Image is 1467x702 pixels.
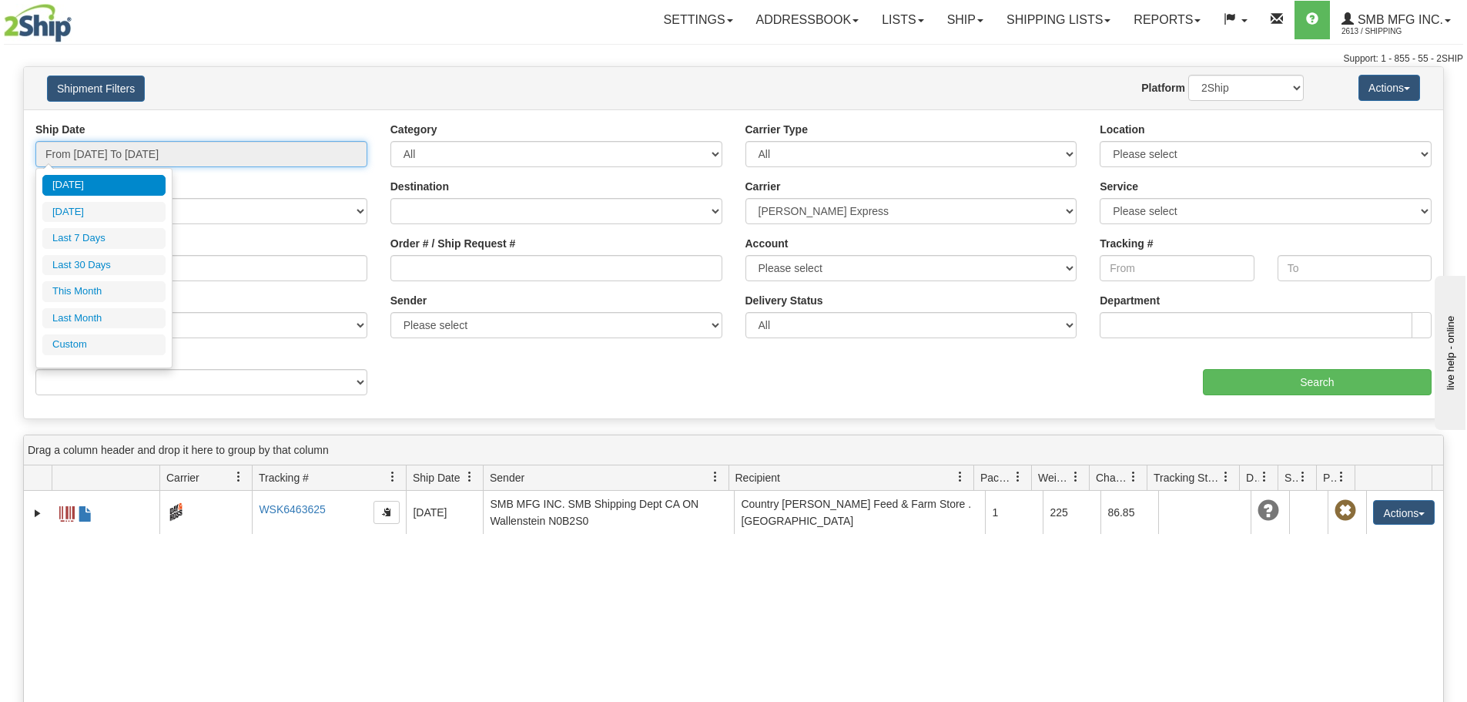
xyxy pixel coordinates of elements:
[870,1,935,39] a: Lists
[42,202,166,223] li: [DATE]
[390,179,449,194] label: Destination
[42,175,166,196] li: [DATE]
[390,122,437,137] label: Category
[1120,464,1147,490] a: Charge filter column settings
[1203,369,1432,395] input: Search
[42,281,166,302] li: This Month
[995,1,1122,39] a: Shipping lists
[166,470,199,485] span: Carrier
[745,1,871,39] a: Addressbook
[1005,464,1031,490] a: Packages filter column settings
[1100,179,1138,194] label: Service
[1323,470,1336,485] span: Pickup Status
[745,179,781,194] label: Carrier
[47,76,145,102] button: Shipment Filters
[35,122,85,137] label: Ship Date
[390,236,516,251] label: Order # / Ship Request #
[652,1,745,39] a: Settings
[1251,464,1278,490] a: Delivery Status filter column settings
[702,464,728,490] a: Sender filter column settings
[1354,13,1443,26] span: SMB MFG INC.
[1341,24,1457,39] span: 2613 / Shipping
[42,334,166,355] li: Custom
[42,228,166,249] li: Last 7 Days
[1063,464,1089,490] a: Weight filter column settings
[1328,464,1355,490] a: Pickup Status filter column settings
[1290,464,1316,490] a: Shipment Issues filter column settings
[24,435,1443,465] div: grid grouping header
[390,293,427,308] label: Sender
[78,499,93,524] a: BOL / CMR
[1358,75,1420,101] button: Actions
[1258,500,1279,522] span: Unknown
[1096,470,1128,485] span: Charge
[1100,491,1158,534] td: 86.85
[380,464,406,490] a: Tracking # filter column settings
[42,255,166,276] li: Last 30 Days
[42,308,166,329] li: Last Month
[985,491,1043,534] td: 1
[12,13,142,25] div: live help - online
[1246,470,1259,485] span: Delivery Status
[1038,470,1070,485] span: Weight
[1154,470,1221,485] span: Tracking Status
[1100,255,1254,281] input: From
[259,470,309,485] span: Tracking #
[1100,122,1144,137] label: Location
[1284,470,1298,485] span: Shipment Issues
[406,491,483,534] td: [DATE]
[259,503,325,516] a: WSK6463625
[735,470,780,485] span: Recipient
[1043,491,1100,534] td: 225
[4,52,1463,65] div: Support: 1 - 855 - 55 - 2SHIP
[745,236,789,251] label: Account
[1141,80,1185,96] label: Platform
[1100,293,1160,308] label: Department
[936,1,995,39] a: Ship
[1213,464,1239,490] a: Tracking Status filter column settings
[1122,1,1212,39] a: Reports
[1278,255,1432,281] input: To
[745,122,808,137] label: Carrier Type
[1373,500,1435,525] button: Actions
[734,491,985,534] td: Country [PERSON_NAME] Feed & Farm Store .[GEOGRAPHIC_DATA]
[1330,1,1462,39] a: SMB MFG INC. 2613 / Shipping
[4,4,72,42] img: logo2613.jpg
[980,470,1013,485] span: Packages
[457,464,483,490] a: Ship Date filter column settings
[413,470,460,485] span: Ship Date
[59,499,75,524] a: Label
[30,506,45,521] a: Expand
[226,464,252,490] a: Carrier filter column settings
[373,501,400,524] button: Copy to clipboard
[1335,500,1356,522] span: Pickup Not Assigned
[1100,236,1153,251] label: Tracking #
[166,502,186,522] img: 733 - Day & Ross
[490,470,524,485] span: Sender
[483,491,734,534] td: SMB MFG INC. SMB Shipping Dept CA ON Wallenstein N0B2S0
[1432,272,1465,429] iframe: chat widget
[745,293,823,308] label: Delivery Status
[947,464,973,490] a: Recipient filter column settings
